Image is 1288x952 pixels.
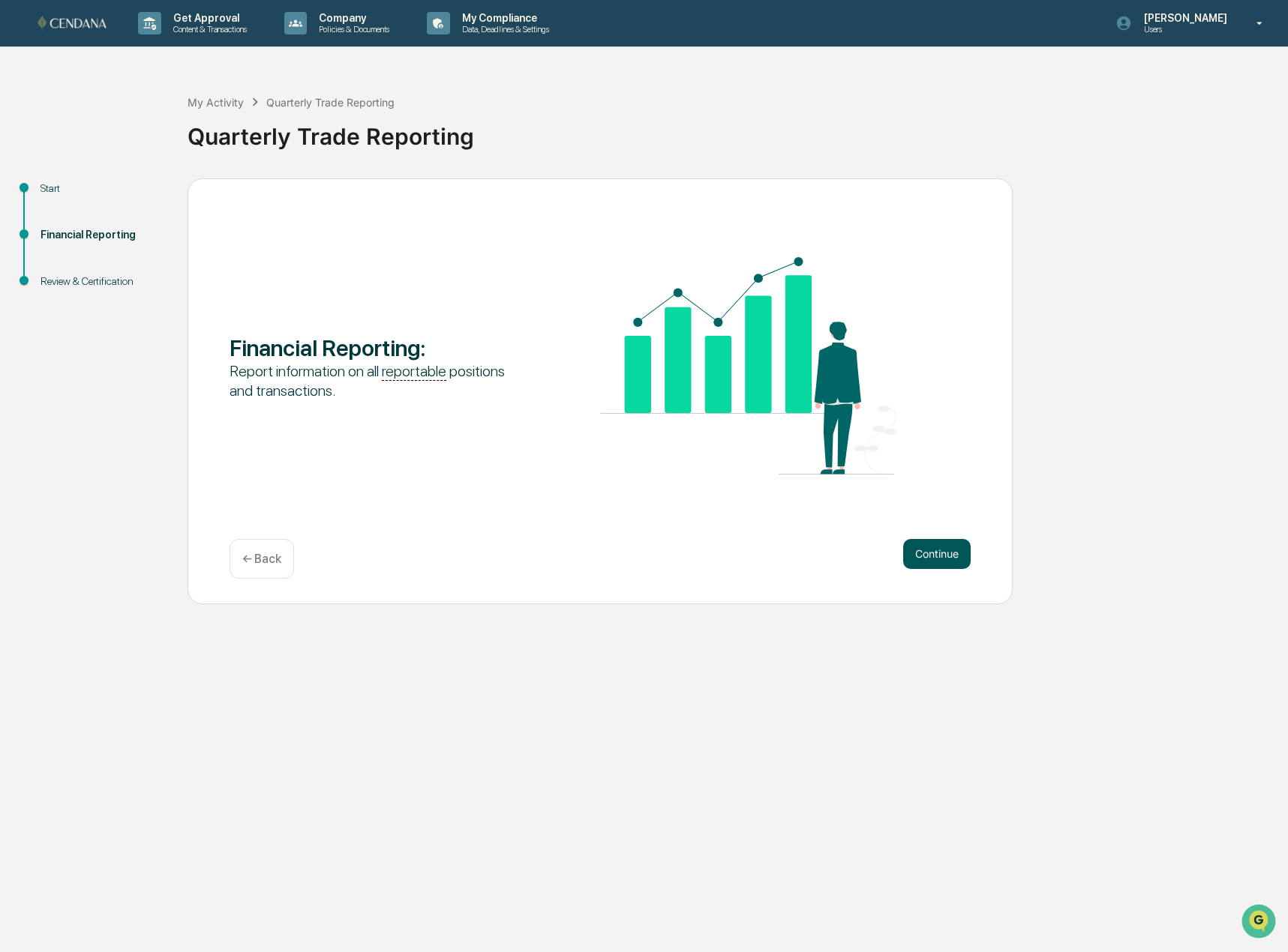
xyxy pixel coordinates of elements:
img: Financial Reporting [600,257,896,475]
div: Quarterly Trade Reporting [266,96,395,109]
a: Powered byPylon [106,253,182,265]
span: Pylon [149,254,182,265]
p: Users [1132,24,1235,34]
p: Get Approval [161,12,254,24]
div: Start [41,181,164,196]
div: 🔎 [15,219,27,231]
p: How can we help? [15,31,273,55]
span: Attestations [124,189,186,204]
div: Report information on all positions and transactions. [230,361,526,400]
button: Continue [903,539,971,569]
span: Data Lookup [30,217,95,232]
p: [PERSON_NAME] [1132,12,1235,24]
div: Quarterly Trade Reporting [188,111,1280,150]
span: Preclearance [30,189,97,204]
div: Start new chat [51,115,246,130]
p: Data, Deadlines & Settings [450,24,557,34]
div: 🖐️ [15,190,27,202]
div: Financial Reporting [41,227,164,243]
iframe: Open customer support [1240,903,1280,943]
button: Start new chat [255,119,273,137]
u: reportable [382,362,446,381]
img: logo [36,12,108,34]
div: 🗄️ [109,190,121,202]
p: Content & Transactions [161,24,254,34]
div: My Activity [188,96,244,109]
a: 🔎Data Lookup [9,211,101,238]
img: 1746055101610-c473b297-6a78-478c-a979-82029cc54cd1 [15,115,42,142]
p: Policies & Documents [307,24,397,34]
a: 🖐️Preclearance [9,183,103,210]
p: ← Back [242,552,281,566]
a: 🗄️Attestations [103,183,192,210]
p: My Compliance [450,12,557,24]
div: Review & Certification [41,274,164,289]
div: Financial Reporting : [230,334,526,361]
p: Company [307,12,397,24]
div: We're available if you need us! [51,130,190,142]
